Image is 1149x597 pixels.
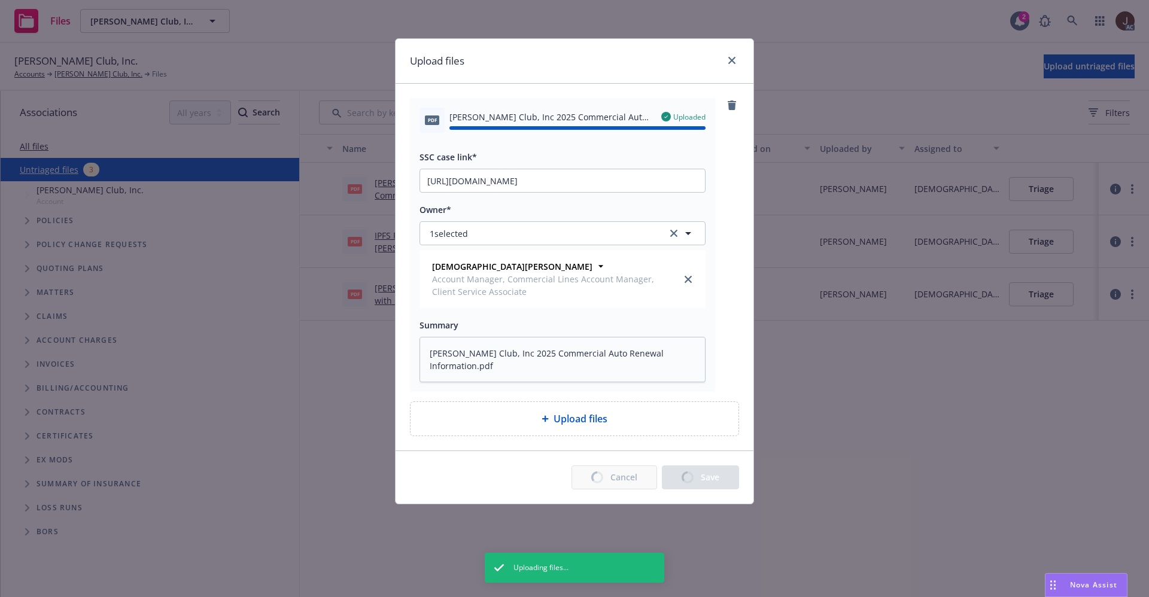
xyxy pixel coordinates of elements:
span: Uploaded [673,112,706,122]
span: SSC case link* [420,151,477,163]
textarea: [PERSON_NAME] Club, Inc 2025 Commercial Auto Renewal Information.pdf [420,337,706,382]
div: Drag to move [1045,574,1060,596]
div: Upload files [410,401,739,436]
span: Nova Assist [1070,580,1117,590]
span: Account Manager, Commercial Lines Account Manager, Client Service Associate [432,273,676,298]
button: Nova Assist [1045,573,1127,597]
strong: [DEMOGRAPHIC_DATA][PERSON_NAME] [432,261,592,272]
span: [PERSON_NAME] Club, Inc 2025 Commercial Auto Renewal Information.pdf [449,111,652,123]
span: Summary [420,319,458,331]
span: Upload files [554,412,607,426]
span: 1 selected [430,227,468,240]
input: Copy ssc case link here... [420,169,705,192]
a: remove [725,98,739,112]
span: Owner* [420,204,451,215]
a: close [681,272,695,287]
a: clear selection [667,226,681,240]
span: Uploading files... [513,562,569,573]
button: 1selectedclear selection [420,221,706,245]
h1: Upload files [410,53,464,69]
span: pdf [425,115,439,124]
a: close [725,53,739,68]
